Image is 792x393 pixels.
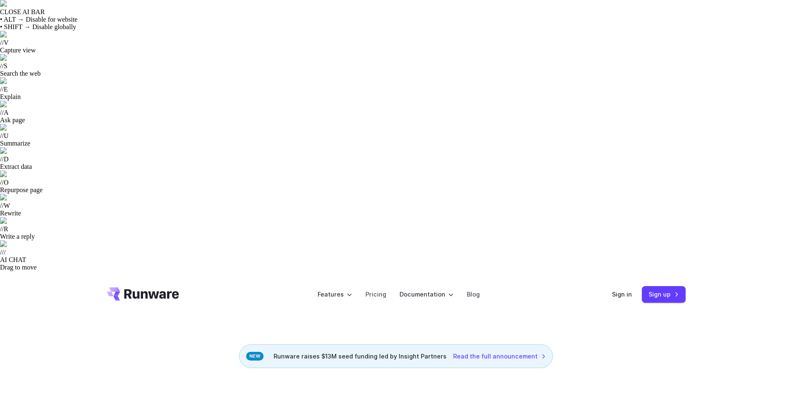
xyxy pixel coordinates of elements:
a: Sign up [642,286,686,302]
label: Documentation [400,289,454,299]
a: Blog [467,289,480,299]
a: Sign in [612,289,632,299]
a: Go to / [107,287,179,301]
div: Runware raises $13M seed funding led by Insight Partners [239,344,553,368]
a: Read the full announcement [453,351,546,361]
label: Features [318,289,352,299]
a: Pricing [365,289,386,299]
